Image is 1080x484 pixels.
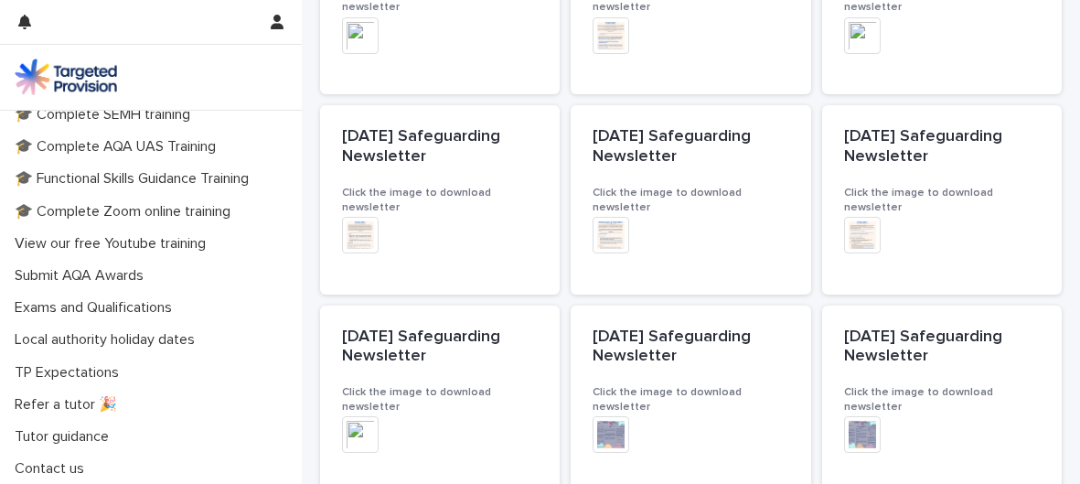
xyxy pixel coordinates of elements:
[342,328,505,365] span: [DATE] Safeguarding Newsletter
[7,170,263,188] p: 🎓 Functional Skills Guidance Training
[7,331,209,349] p: Local authority holiday dates
[342,186,538,215] h3: Click the image to download newsletter
[320,105,560,294] a: [DATE] Safeguarding NewsletterClick the image to download newsletter
[15,59,117,95] img: M5nRWzHhSzIhMunXDL62
[593,128,755,165] span: [DATE] Safeguarding Newsletter
[571,105,810,294] a: [DATE] Safeguarding NewsletterClick the image to download newsletter
[844,128,1007,165] span: [DATE] Safeguarding Newsletter
[7,106,205,124] p: 🎓 Complete SEMH training
[7,299,187,317] p: Exams and Qualifications
[7,364,134,382] p: TP Expectations
[7,428,123,446] p: Tutor guidance
[7,203,245,220] p: 🎓 Complete Zoom online training
[7,267,158,285] p: Submit AQA Awards
[844,186,1040,215] h3: Click the image to download newsletter
[844,385,1040,414] h3: Click the image to download newsletter
[7,396,132,414] p: Refer a tutor 🎉
[7,138,230,156] p: 🎓 Complete AQA UAS Training
[593,186,788,215] h3: Click the image to download newsletter
[593,328,755,365] span: [DATE] Safeguarding Newsletter
[7,235,220,253] p: View our free Youtube training
[844,328,1007,365] span: [DATE] Safeguarding Newsletter
[822,105,1062,294] a: [DATE] Safeguarding NewsletterClick the image to download newsletter
[342,128,505,165] span: [DATE] Safeguarding Newsletter
[593,385,788,414] h3: Click the image to download newsletter
[7,460,99,478] p: Contact us
[342,385,538,414] h3: Click the image to download newsletter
